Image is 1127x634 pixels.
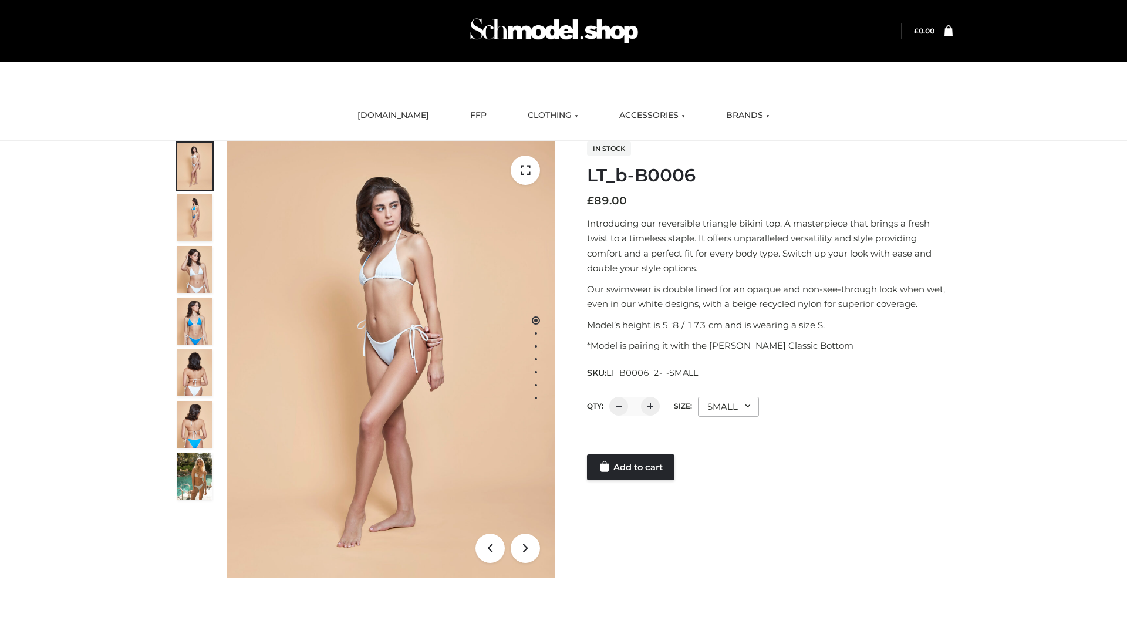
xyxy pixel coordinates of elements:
[914,26,919,35] span: £
[674,402,692,410] label: Size:
[610,103,694,129] a: ACCESSORIES
[914,26,934,35] a: £0.00
[466,8,642,54] img: Schmodel Admin 964
[606,367,698,378] span: LT_B0006_2-_-SMALL
[587,454,674,480] a: Add to cart
[587,338,953,353] p: *Model is pairing it with the [PERSON_NAME] Classic Bottom
[461,103,495,129] a: FFP
[177,401,212,448] img: ArielClassicBikiniTop_CloudNine_AzureSky_OW114ECO_8-scaled.jpg
[227,141,555,578] img: ArielClassicBikiniTop_CloudNine_AzureSky_OW114ECO_1
[177,298,212,345] img: ArielClassicBikiniTop_CloudNine_AzureSky_OW114ECO_4-scaled.jpg
[519,103,587,129] a: CLOTHING
[914,26,934,35] bdi: 0.00
[587,216,953,276] p: Introducing our reversible triangle bikini top. A masterpiece that brings a fresh twist to a time...
[587,318,953,333] p: Model’s height is 5 ‘8 / 173 cm and is wearing a size S.
[698,397,759,417] div: SMALL
[587,282,953,312] p: Our swimwear is double lined for an opaque and non-see-through look when wet, even in our white d...
[587,165,953,186] h1: LT_b-B0006
[587,194,594,207] span: £
[349,103,438,129] a: [DOMAIN_NAME]
[717,103,778,129] a: BRANDS
[177,349,212,396] img: ArielClassicBikiniTop_CloudNine_AzureSky_OW114ECO_7-scaled.jpg
[587,402,603,410] label: QTY:
[177,194,212,241] img: ArielClassicBikiniTop_CloudNine_AzureSky_OW114ECO_2-scaled.jpg
[587,194,627,207] bdi: 89.00
[587,141,631,156] span: In stock
[587,366,699,380] span: SKU:
[177,143,212,190] img: ArielClassicBikiniTop_CloudNine_AzureSky_OW114ECO_1-scaled.jpg
[177,246,212,293] img: ArielClassicBikiniTop_CloudNine_AzureSky_OW114ECO_3-scaled.jpg
[177,453,212,500] img: Arieltop_CloudNine_AzureSky2.jpg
